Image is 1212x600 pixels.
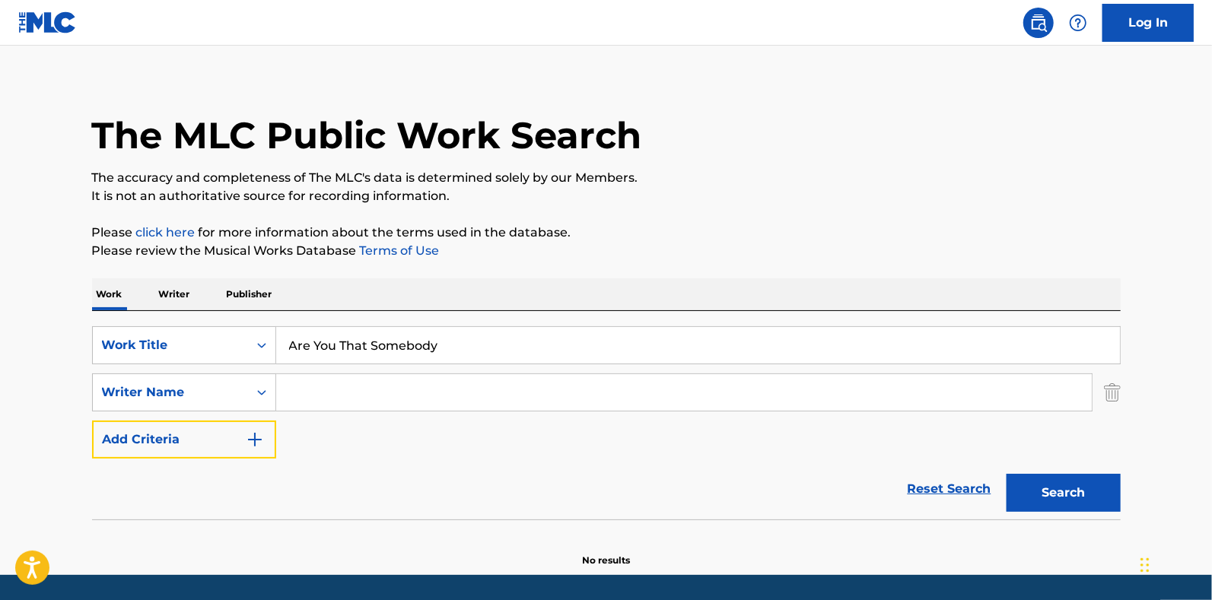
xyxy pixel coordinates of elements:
[102,383,239,402] div: Writer Name
[222,278,277,310] p: Publisher
[18,11,77,33] img: MLC Logo
[1136,527,1212,600] iframe: Chat Widget
[1023,8,1054,38] a: Public Search
[1063,8,1093,38] div: Help
[246,430,264,449] img: 9d2ae6d4665cec9f34b9.svg
[92,421,276,459] button: Add Criteria
[1102,4,1194,42] a: Log In
[102,336,239,354] div: Work Title
[1104,373,1121,411] img: Delete Criterion
[92,169,1121,187] p: The accuracy and completeness of The MLC's data is determined solely by our Members.
[1007,474,1121,512] button: Search
[900,472,999,506] a: Reset Search
[1140,542,1150,588] div: Drag
[1069,14,1087,32] img: help
[92,224,1121,242] p: Please for more information about the terms used in the database.
[92,113,642,158] h1: The MLC Public Work Search
[582,535,630,567] p: No results
[92,278,127,310] p: Work
[92,242,1121,260] p: Please review the Musical Works Database
[154,278,195,310] p: Writer
[136,225,196,240] a: click here
[92,187,1121,205] p: It is not an authoritative source for recording information.
[92,326,1121,519] form: Search Form
[1029,14,1048,32] img: search
[357,243,440,258] a: Terms of Use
